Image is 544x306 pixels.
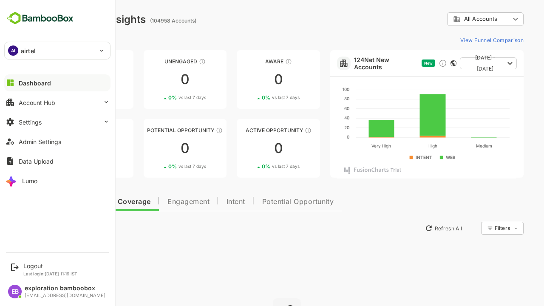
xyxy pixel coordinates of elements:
[139,163,176,170] div: 0 %
[314,96,320,101] text: 80
[446,143,462,148] text: Medium
[45,163,83,170] div: 0 %
[186,127,193,134] div: These accounts are MQAs and can be passed on to Inside Sales
[427,33,494,47] button: View Funnel Comparison
[465,225,480,231] div: Filters
[232,198,304,205] span: Potential Opportunity
[242,94,270,101] span: vs last 7 days
[4,153,110,170] button: Data Upload
[114,127,197,133] div: Potential Opportunity
[120,17,169,24] ag: (104958 Accounts)
[138,198,180,205] span: Engagement
[423,15,480,23] div: All Accounts
[417,11,494,28] div: All Accounts
[232,163,270,170] div: 0 %
[5,42,110,59] div: AIairtel
[207,142,290,155] div: 0
[20,58,104,65] div: Unreached
[342,143,362,149] text: Very High
[23,262,77,269] div: Logout
[399,143,408,149] text: High
[4,10,76,26] img: BambooboxFullLogoMark.5f36c76dfaba33ec1ec1367b70bb1252.svg
[25,293,105,298] div: [EMAIL_ADDRESS][DOMAIN_NAME]
[232,94,270,101] div: 0 %
[391,221,436,235] button: Refresh All
[4,172,110,189] button: Lumo
[434,16,467,22] span: All Accounts
[197,198,215,205] span: Intent
[22,177,37,184] div: Lumo
[313,87,320,92] text: 100
[20,13,116,25] div: Dashboard Insights
[255,58,262,65] div: These accounts have just entered the buying cycle and need further nurturing
[114,73,197,86] div: 0
[314,115,320,120] text: 40
[19,79,51,87] div: Dashboard
[114,50,197,109] a: UnengagedThese accounts have not shown enough engagement and need nurturing00%vs last 7 days
[409,59,417,68] div: Discover new ICP-fit accounts showing engagement — via intent surges, anonymous website visits, L...
[8,285,22,298] div: EB
[324,56,388,71] a: 124Net New Accounts
[207,119,290,178] a: Active OpportunityThese accounts have open opportunities which might be at any of the Sales Stage...
[25,285,105,292] div: exploration bamboobox
[317,134,320,139] text: 0
[207,50,290,109] a: AwareThese accounts have just entered the buying cycle and need further nurturing00%vs last 7 days
[4,113,110,130] button: Settings
[207,127,290,133] div: Active Opportunity
[314,125,320,130] text: 20
[19,158,54,165] div: Data Upload
[72,127,79,134] div: These accounts are warm, further nurturing would qualify them to MQAs
[4,133,110,150] button: Admin Settings
[19,99,55,106] div: Account Hub
[20,221,82,236] button: New Insights
[4,94,110,111] button: Account Hub
[437,52,474,74] span: [DATE] - [DATE]
[29,198,121,205] span: Data Quality and Coverage
[169,58,176,65] div: These accounts have not shown enough engagement and need nurturing
[149,94,176,101] span: vs last 7 days
[430,57,487,69] button: [DATE] - [DATE]
[242,163,270,170] span: vs last 7 days
[149,163,176,170] span: vs last 7 days
[20,127,104,133] div: Engaged
[19,138,61,145] div: Admin Settings
[76,58,82,65] div: These accounts have not been engaged with for a defined time period
[314,106,320,111] text: 60
[139,94,176,101] div: 0 %
[114,142,197,155] div: 0
[464,221,494,236] div: Filters
[8,45,18,56] div: AI
[20,50,104,109] a: UnreachedThese accounts have not been engaged with for a defined time period00%vs last 7 days
[21,46,36,55] p: airtel
[20,119,104,178] a: EngagedThese accounts are warm, further nurturing would qualify them to MQAs00%vs last 7 days
[394,61,403,65] span: New
[207,73,290,86] div: 0
[114,58,197,65] div: Unengaged
[20,142,104,155] div: 0
[19,119,42,126] div: Settings
[207,58,290,65] div: Aware
[45,94,83,101] div: 0 %
[4,74,110,91] button: Dashboard
[421,60,427,66] div: This card does not support filter and segments
[56,94,83,101] span: vs last 7 days
[275,127,282,134] div: These accounts have open opportunities which might be at any of the Sales Stages
[56,163,83,170] span: vs last 7 days
[114,119,197,178] a: Potential OpportunityThese accounts are MQAs and can be passed on to Inside Sales00%vs last 7 days
[20,73,104,86] div: 0
[23,271,77,276] p: Last login: [DATE] 11:19 IST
